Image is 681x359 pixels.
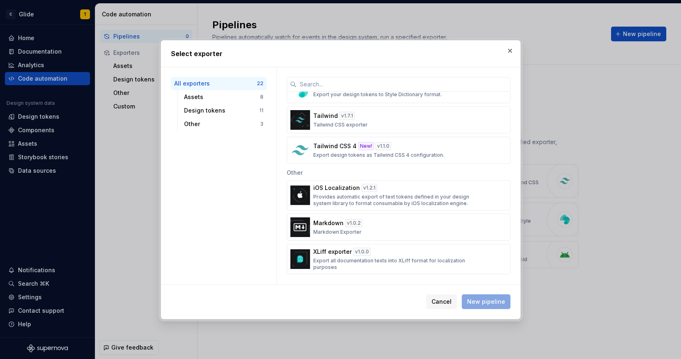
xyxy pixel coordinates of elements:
div: 8 [260,94,263,100]
div: v 1.0.0 [353,248,371,256]
p: Export your design tokens to Style Dictionary format. [313,91,442,98]
p: XLiff exporter [313,248,352,256]
button: Assets8 [181,90,267,104]
input: Search... [297,77,510,92]
div: Other [184,120,260,128]
button: Other3 [181,117,267,131]
div: Other [287,164,510,180]
p: Tailwind CSS 4 [313,142,357,150]
div: v 1.0.2 [345,219,362,227]
div: v 1.1.0 [375,142,391,150]
div: Assets [184,93,260,101]
p: Export design tokens as Tailwind CSS 4 configuration. [313,152,444,158]
button: Tailwindv1.7.1Tailwind CSS exporter [287,106,510,133]
h2: Select exporter [171,49,510,59]
p: iOS Localization [313,184,360,192]
button: Markdownv1.0.2Markdown Exporter [287,214,510,241]
p: Provides automatic export of text tokens defined in your design system library to format consumab... [313,194,479,207]
button: Cancel [426,294,457,309]
button: Tailwind CSS 4New!v1.1.0Export design tokens as Tailwind CSS 4 configuration. [287,137,510,164]
button: iOS Localizationv1.2.1Provides automatic export of text tokens defined in your design system libr... [287,180,510,210]
div: v 1.7.1 [339,112,355,120]
button: Design tokens11 [181,104,267,117]
p: Tailwind CSS exporter [313,122,368,128]
div: All exporters [174,79,257,88]
p: Markdown Exporter [313,229,362,235]
div: 22 [257,80,263,87]
p: Markdown [313,219,344,227]
span: Cancel [432,298,452,306]
p: Tailwind [313,112,338,120]
div: New! [358,142,374,150]
button: All exporters22 [171,77,267,90]
div: 11 [259,107,263,114]
button: XLiff exporterv1.0.0Export all documentation texts into XLiff format for localization purposes [287,244,510,274]
div: 3 [260,121,263,127]
p: Export all documentation texts into XLiff format for localization purposes [313,257,479,271]
div: v 1.2.1 [362,184,377,192]
div: Design tokens [184,106,259,115]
